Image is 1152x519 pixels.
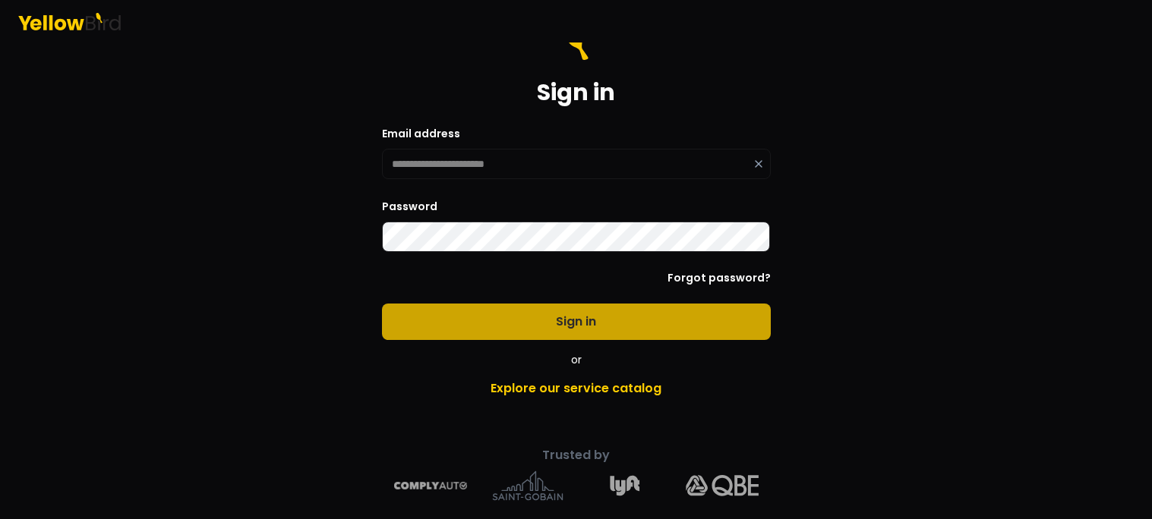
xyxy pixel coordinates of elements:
[571,352,582,367] span: or
[309,373,844,404] a: Explore our service catalog
[382,304,771,340] button: Sign in
[668,270,771,285] a: Forgot password?
[382,199,437,214] label: Password
[537,79,615,106] h1: Sign in
[382,126,460,141] label: Email address
[309,446,844,464] p: Trusted by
